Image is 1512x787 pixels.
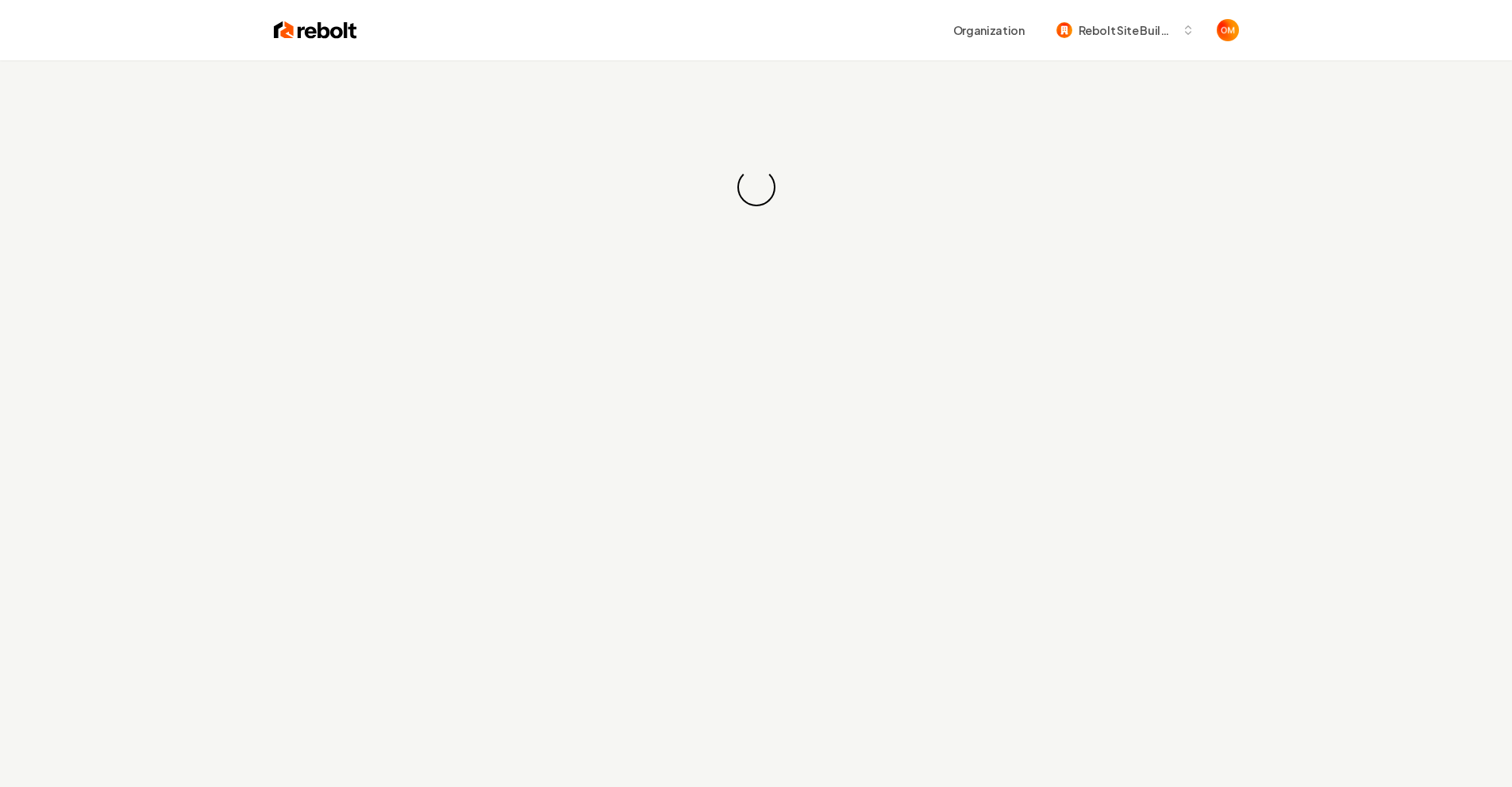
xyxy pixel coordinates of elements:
[1217,19,1239,41] button: Open user button
[274,19,357,41] img: Rebolt Logo
[735,167,777,209] div: Loading
[944,16,1034,44] button: Organization
[1217,19,1239,41] img: Omar Molai
[1056,22,1072,38] img: Rebolt Site Builder
[1079,22,1175,39] span: Rebolt Site Builder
